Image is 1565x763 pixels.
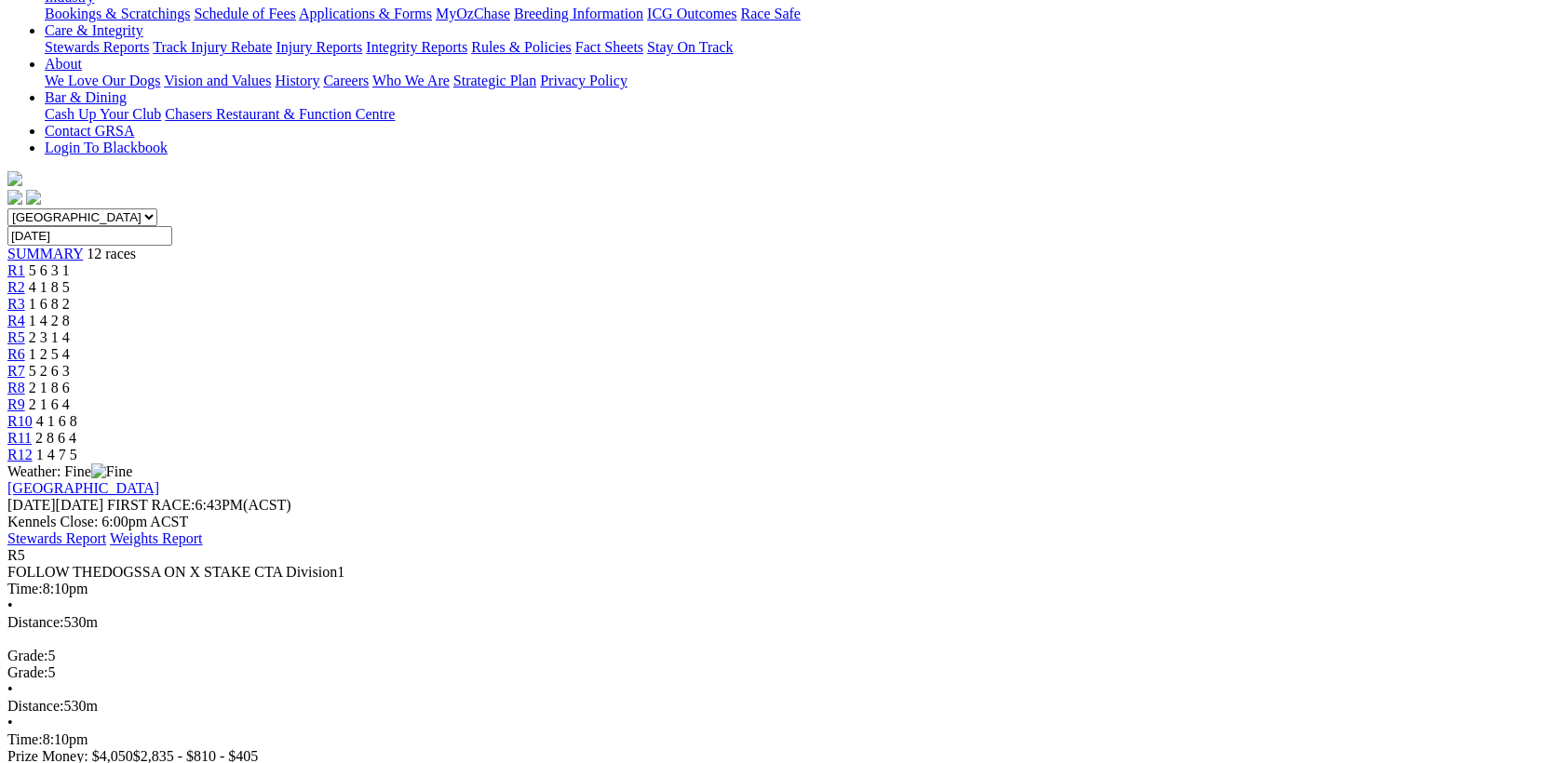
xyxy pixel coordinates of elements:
[7,547,25,563] span: R5
[7,597,13,613] span: •
[45,89,127,105] a: Bar & Dining
[194,6,295,21] a: Schedule of Fees
[276,39,362,55] a: Injury Reports
[45,6,190,21] a: Bookings & Scratchings
[164,73,271,88] a: Vision and Values
[7,731,43,747] span: Time:
[7,171,22,186] img: logo-grsa-white.png
[7,296,25,312] a: R3
[647,39,733,55] a: Stay On Track
[7,564,1558,581] div: FOLLOW THEDOGSSA ON X STAKE CTA Division1
[647,6,736,21] a: ICG Outcomes
[7,614,1558,631] div: 530m
[7,648,48,663] span: Grade:
[7,279,25,295] a: R2
[7,698,1558,715] div: 530m
[36,413,77,429] span: 4 1 6 8
[45,39,1558,56] div: Care & Integrity
[7,380,25,395] a: R8
[7,648,1558,664] div: 5
[740,6,800,21] a: Race Safe
[7,346,25,362] a: R6
[29,313,70,328] span: 1 4 2 8
[7,363,25,379] a: R7
[91,463,132,480] img: Fine
[7,190,22,205] img: facebook.svg
[7,463,132,479] span: Weather: Fine
[7,698,63,714] span: Distance:
[7,413,33,429] a: R10
[29,363,70,379] span: 5 2 6 3
[7,514,1558,530] div: Kennels Close: 6:00pm ACST
[35,430,76,446] span: 2 8 6 4
[29,296,70,312] span: 1 6 8 2
[7,581,1558,597] div: 8:10pm
[7,447,33,462] a: R12
[29,396,70,412] span: 2 1 6 4
[29,279,70,295] span: 4 1 8 5
[366,39,467,55] a: Integrity Reports
[26,190,41,205] img: twitter.svg
[299,6,432,21] a: Applications & Forms
[165,106,395,122] a: Chasers Restaurant & Function Centre
[153,39,272,55] a: Track Injury Rebate
[107,497,291,513] span: 6:43PM(ACST)
[110,530,203,546] a: Weights Report
[29,380,70,395] span: 2 1 8 6
[7,262,25,278] a: R1
[45,106,1558,123] div: Bar & Dining
[323,73,369,88] a: Careers
[29,262,70,278] span: 5 6 3 1
[7,480,159,496] a: [GEOGRAPHIC_DATA]
[514,6,643,21] a: Breeding Information
[7,614,63,630] span: Distance:
[29,346,70,362] span: 1 2 5 4
[7,581,43,596] span: Time:
[7,715,13,730] span: •
[45,73,160,88] a: We Love Our Dogs
[45,56,82,72] a: About
[372,73,450,88] a: Who We Are
[45,106,161,122] a: Cash Up Your Club
[7,664,48,680] span: Grade:
[87,246,136,261] span: 12 races
[45,123,134,139] a: Contact GRSA
[45,39,149,55] a: Stewards Reports
[7,313,25,328] a: R4
[45,6,1558,22] div: Industry
[471,39,572,55] a: Rules & Policies
[45,22,143,38] a: Care & Integrity
[7,530,106,546] a: Stewards Report
[275,73,319,88] a: History
[36,447,77,462] span: 1 4 7 5
[45,73,1558,89] div: About
[7,226,172,246] input: Select date
[7,430,32,446] a: R11
[453,73,536,88] a: Strategic Plan
[29,329,70,345] span: 2 3 1 4
[7,396,25,412] a: R9
[107,497,195,513] span: FIRST RACE:
[7,497,103,513] span: [DATE]
[7,681,13,697] span: •
[7,329,25,345] a: R5
[7,246,83,261] a: SUMMARY
[45,140,168,155] a: Login To Blackbook
[436,6,510,21] a: MyOzChase
[575,39,643,55] a: Fact Sheets
[540,73,627,88] a: Privacy Policy
[7,731,1558,748] div: 8:10pm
